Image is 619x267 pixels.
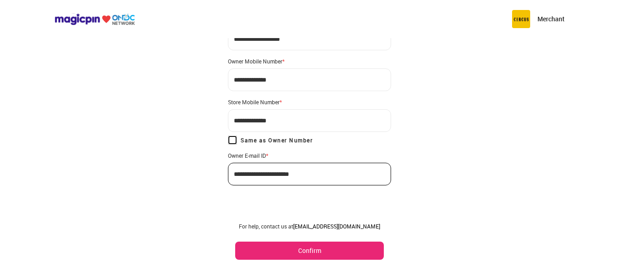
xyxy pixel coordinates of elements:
[228,136,313,145] label: Same as Owner Number
[235,223,384,230] div: For help, contact us at
[228,136,237,145] input: Same as Owner Number
[228,98,391,106] div: Store Mobile Number
[54,13,135,25] img: ondc-logo-new-small.8a59708e.svg
[293,223,380,230] a: [EMAIL_ADDRESS][DOMAIN_NAME]
[235,242,384,260] button: Confirm
[537,15,565,24] p: Merchant
[228,152,391,159] div: Owner E-mail ID
[512,10,530,28] img: circus.b677b59b.png
[228,58,391,65] div: Owner Mobile Number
